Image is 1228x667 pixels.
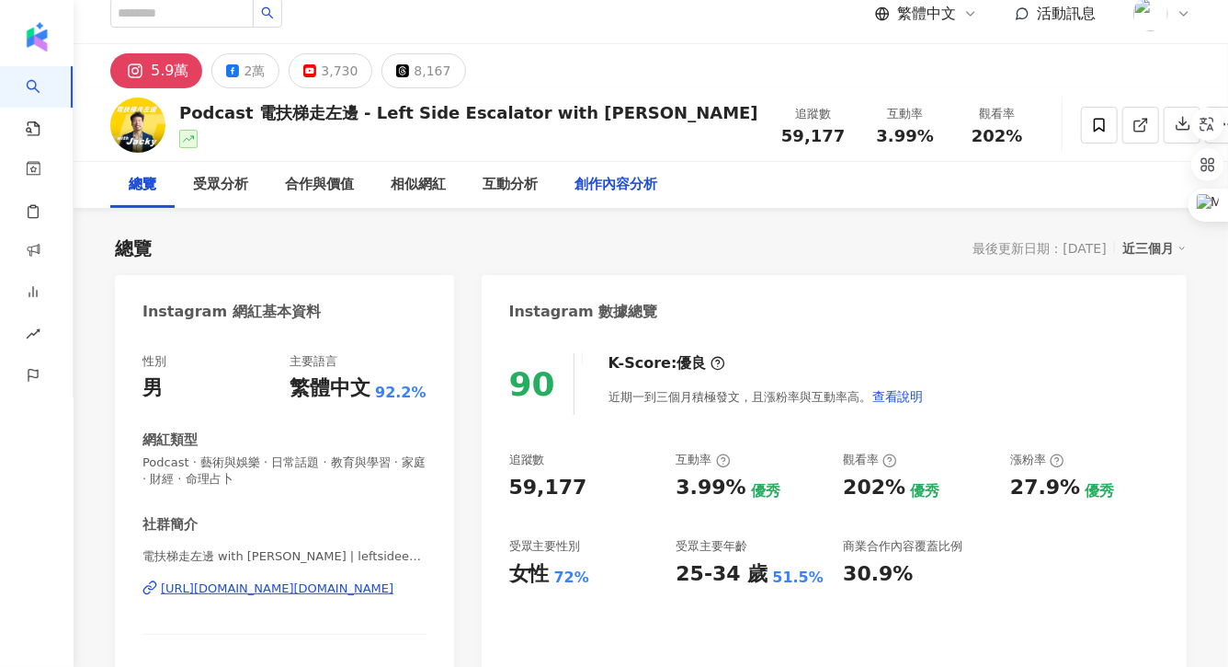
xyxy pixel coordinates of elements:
[973,241,1107,256] div: 最後更新日期：[DATE]
[26,316,40,357] span: rise
[142,353,166,370] div: 性別
[676,538,747,555] div: 受眾主要年齡
[972,127,1023,145] span: 202%
[1122,236,1187,260] div: 近三個月
[142,302,321,322] div: Instagram 網紅基本資料
[843,560,913,589] div: 30.9%
[290,374,370,403] div: 繁體中文
[509,452,545,468] div: 追蹤數
[677,353,707,374] div: 優良
[773,568,824,588] div: 51.5%
[142,548,426,565] span: 電扶梯走左邊 with [PERSON_NAME] | leftsideescalator.jacky
[676,452,730,468] div: 互動率
[676,474,745,502] div: 3.99%
[285,174,354,196] div: 合作與價值
[193,174,248,196] div: 受眾分析
[261,6,274,19] span: search
[211,53,279,88] button: 2萬
[391,174,446,196] div: 相似網紅
[872,389,924,404] span: 查看說明
[289,53,372,88] button: 3,730
[897,4,956,24] span: 繁體中文
[142,581,426,597] a: [URL][DOMAIN_NAME][DOMAIN_NAME]
[779,105,848,123] div: 追蹤數
[22,22,51,52] img: logo icon
[843,538,962,555] div: 商業合作內容覆蓋比例
[877,127,934,145] span: 3.99%
[608,353,725,374] div: K-Score :
[151,58,188,84] div: 5.9萬
[375,383,426,403] span: 92.2%
[1085,481,1114,501] div: 優秀
[870,105,940,123] div: 互動率
[1010,452,1064,468] div: 漲粉率
[129,174,156,196] div: 總覽
[142,431,198,450] div: 網紅類型
[554,568,589,588] div: 72%
[142,374,163,403] div: 男
[509,474,587,502] div: 59,177
[509,538,581,555] div: 受眾主要性別
[843,474,905,502] div: 202%
[1010,474,1080,502] div: 27.9%
[161,581,393,597] div: [URL][DOMAIN_NAME][DOMAIN_NAME]
[509,560,550,589] div: 女性
[321,58,358,84] div: 3,730
[781,126,845,145] span: 59,177
[574,174,657,196] div: 創作內容分析
[509,365,555,403] div: 90
[26,66,63,138] a: search
[142,454,426,488] span: Podcast · 藝術與娛樂 · 日常話題 · 教育與學習 · 家庭 · 財經 · 命理占卜
[115,236,152,261] div: 總覽
[751,481,780,501] div: 優秀
[676,560,767,589] div: 25-34 歲
[843,452,897,468] div: 觀看率
[110,98,165,153] img: KOL Avatar
[483,174,538,196] div: 互動分析
[179,101,758,124] div: Podcast 電扶梯走左邊 - Left Side Escalator with [PERSON_NAME]
[509,302,658,322] div: Instagram 數據總覽
[244,58,265,84] div: 2萬
[910,481,939,501] div: 優秀
[381,53,465,88] button: 8,167
[290,353,337,370] div: 主要語言
[414,58,450,84] div: 8,167
[962,105,1032,123] div: 觀看率
[142,515,198,535] div: 社群簡介
[110,53,202,88] button: 5.9萬
[871,378,925,415] button: 查看說明
[1037,5,1096,22] span: 活動訊息
[608,378,925,415] div: 近期一到三個月積極發文，且漲粉率與互動率高。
